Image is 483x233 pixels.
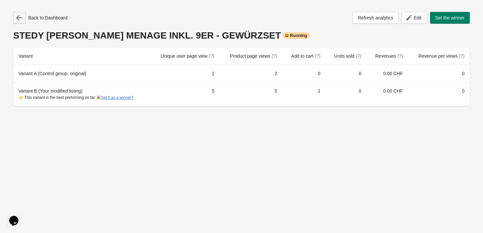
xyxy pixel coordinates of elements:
[161,53,214,59] span: Unique user page view
[367,82,408,106] td: 0.00 CHF
[315,53,320,59] span: (?)
[358,15,393,20] span: Refresh analytics
[291,53,320,59] span: Add to cart
[352,12,399,24] button: Refresh analytics
[272,53,277,59] span: (?)
[408,82,470,106] td: 0
[356,53,361,59] span: (?)
[414,15,421,20] span: Edit
[418,53,465,59] span: Revenue per views
[367,65,408,82] td: 0.00 CHF
[101,95,134,100] button: Set it as a winner?
[18,88,145,101] div: Variant B (Your modified listing)
[7,207,28,226] iframe: chat widget
[282,65,326,82] td: 0
[435,15,465,20] span: Set the winner
[459,53,465,59] span: (?)
[282,82,326,106] td: 1
[18,70,145,77] div: Variant A (Control group, original)
[150,82,220,106] td: 5
[334,53,361,59] span: Units sold
[220,82,282,106] td: 5
[13,12,67,24] div: Back to Dashboard
[209,53,214,59] span: (?)
[326,82,367,106] td: 0
[230,53,277,59] span: Product page views
[220,65,282,82] td: 2
[375,53,403,59] span: Revenues
[408,65,470,82] td: 0
[326,65,367,82] td: 0
[18,94,145,101] div: ⭐ This variant is the best performing so far 🎉
[150,65,220,82] td: 2
[13,30,470,41] div: STEDY [PERSON_NAME] MENAGE INKL. 9ER - GEWÜRZSET
[430,12,470,24] button: Set the winner
[13,47,150,65] th: Variant
[397,53,403,59] span: (?)
[401,12,427,24] button: Edit
[282,32,310,39] div: Running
